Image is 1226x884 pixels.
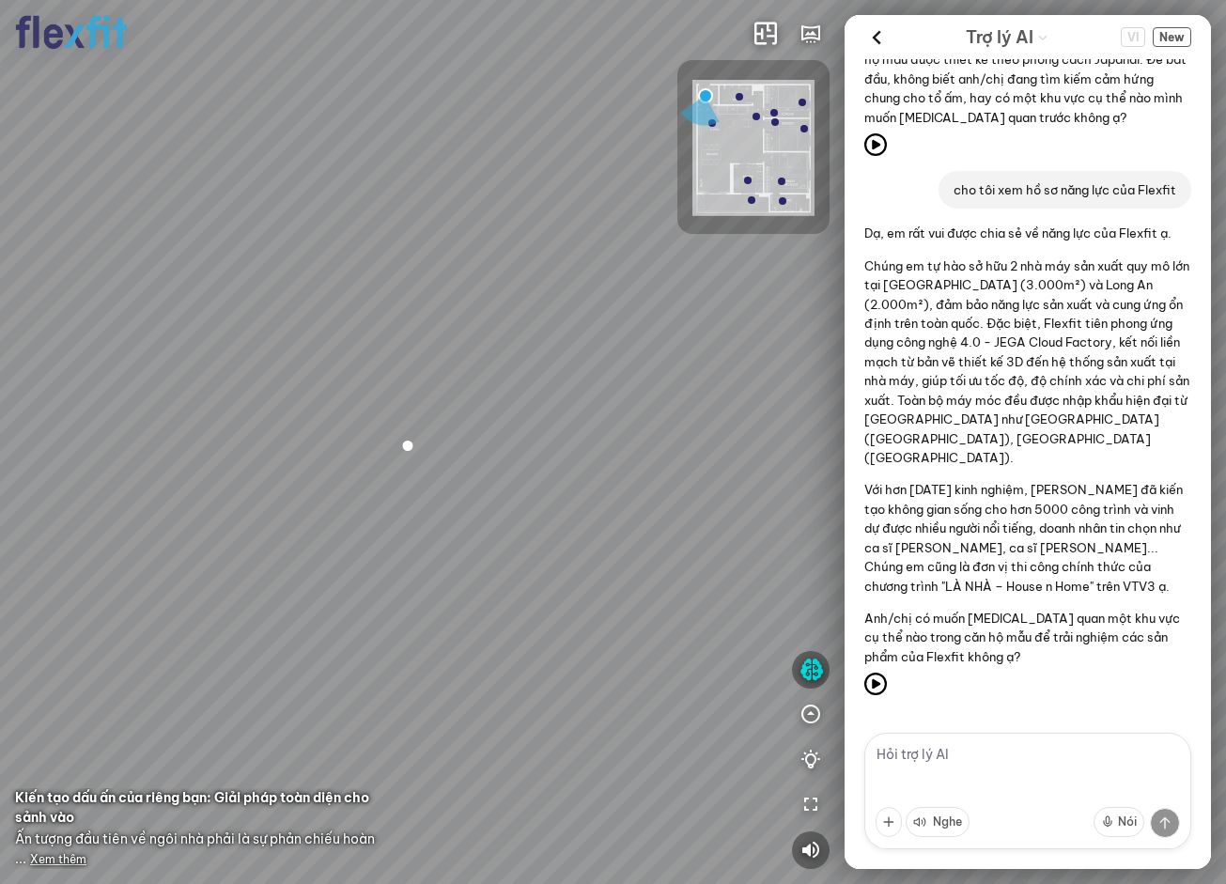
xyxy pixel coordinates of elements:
[692,80,815,216] img: Flexfit_Apt1_M__JKL4XAWR2ATG.png
[1121,27,1145,47] button: Change language
[864,224,1191,242] p: Dạ, em rất vui được chia sẻ về năng lực của Flexfit ạ.
[1153,27,1191,47] button: New Chat
[954,180,1176,199] p: cho tôi xem hồ sơ năng lực của Flexfit
[15,15,128,50] img: logo
[1121,27,1145,47] span: VI
[1153,27,1191,47] span: New
[30,852,86,866] span: Xem thêm
[864,480,1191,596] p: Với hơn [DATE] kinh nghiệm, [PERSON_NAME] đã kiến tạo không gian sống cho hơn 5000 công trình và ...
[864,256,1191,468] p: Chúng em tự hào sở hữu 2 nhà máy sản xuất quy mô lớn tại [GEOGRAPHIC_DATA] (3.000m²) và Long An (...
[864,609,1191,666] p: Anh/chị có muốn [MEDICAL_DATA] quan một khu vực cụ thể nào trong căn hộ mẫu để trải nghiệm các sả...
[966,24,1033,51] span: Trợ lý AI
[966,23,1048,52] div: AI Guide options
[906,807,970,837] button: Nghe
[1094,807,1144,837] button: Nói
[15,850,86,867] span: ...
[864,11,1191,127] p: Chào buổi sáng anh/chị. Em là Chuyên viên tư vấn ảo của Flexfit. Chào mừng anh/chị đến với không ...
